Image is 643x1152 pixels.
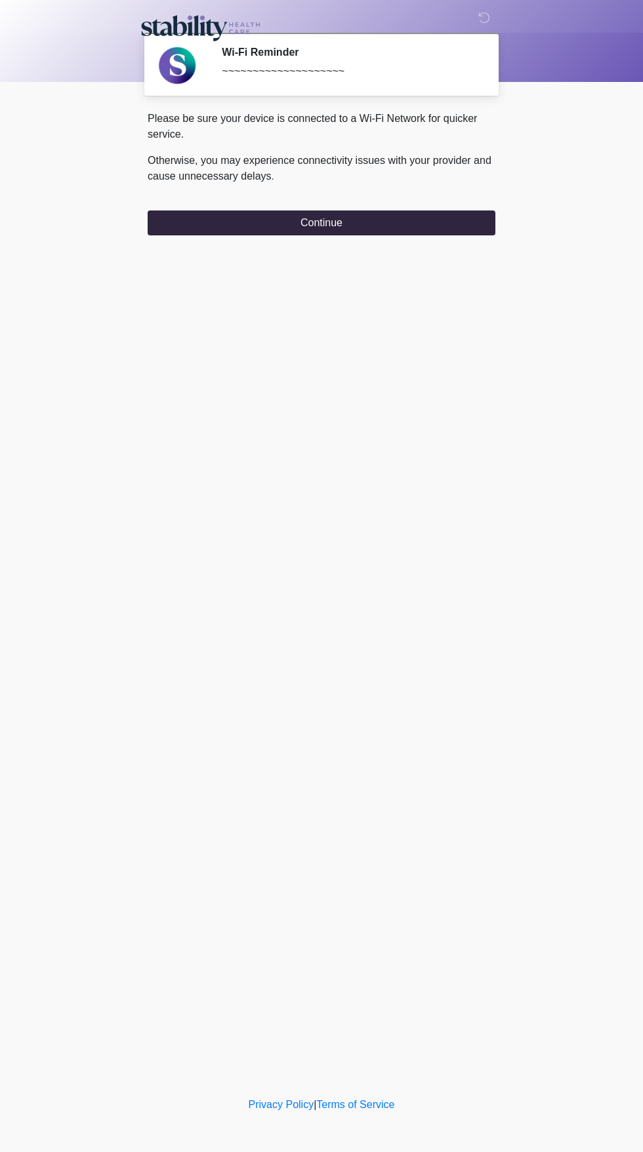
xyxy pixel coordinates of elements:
span: . [272,170,274,182]
a: Terms of Service [316,1099,394,1110]
img: Agent Avatar [157,46,197,85]
img: Stability Healthcare Logo [135,10,266,43]
p: Please be sure your device is connected to a Wi-Fi Network for quicker service. [148,111,495,142]
div: ~~~~~~~~~~~~~~~~~~~~ [222,64,476,79]
a: Privacy Policy [249,1099,314,1110]
a: | [314,1099,316,1110]
p: Otherwise, you may experience connectivity issues with your provider and cause unnecessary delays [148,153,495,184]
button: Continue [148,210,495,235]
